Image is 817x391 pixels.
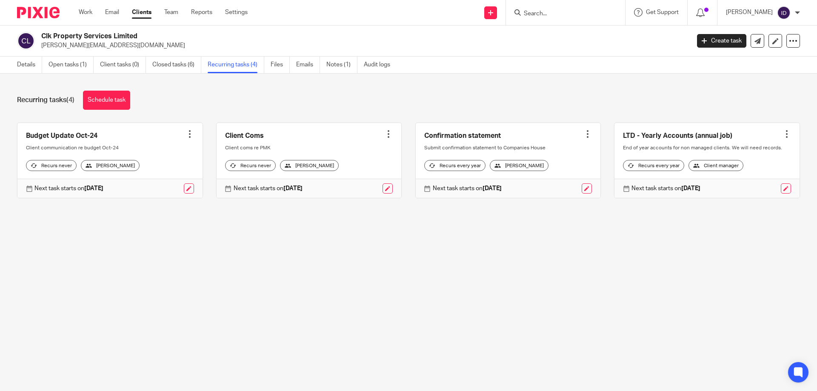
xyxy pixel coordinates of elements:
a: Create task [697,34,746,48]
div: [PERSON_NAME] [81,160,140,171]
a: Settings [225,8,248,17]
img: svg%3E [17,32,35,50]
a: Client tasks (0) [100,57,146,73]
p: Next task starts on [631,184,700,193]
div: [PERSON_NAME] [280,160,339,171]
p: Next task starts on [234,184,303,193]
a: Recurring tasks (4) [208,57,264,73]
a: Audit logs [364,57,397,73]
p: [PERSON_NAME][EMAIL_ADDRESS][DOMAIN_NAME] [41,41,684,50]
div: Client manager [688,160,743,171]
a: Files [271,57,290,73]
a: Work [79,8,92,17]
strong: [DATE] [483,186,502,191]
a: Email [105,8,119,17]
a: Clients [132,8,151,17]
span: Get Support [646,9,679,15]
img: svg%3E [777,6,791,20]
a: Notes (1) [326,57,357,73]
a: Details [17,57,42,73]
p: Next task starts on [34,184,103,193]
a: Closed tasks (6) [152,57,201,73]
strong: [DATE] [84,186,103,191]
p: [PERSON_NAME] [726,8,773,17]
img: Pixie [17,7,60,18]
a: Open tasks (1) [49,57,94,73]
div: [PERSON_NAME] [490,160,548,171]
h2: Clk Property Services Limited [41,32,556,41]
div: Recurs every year [623,160,684,171]
h1: Recurring tasks [17,96,74,105]
div: Recurs every year [424,160,486,171]
a: Schedule task [83,91,130,110]
a: Emails [296,57,320,73]
strong: [DATE] [681,186,700,191]
div: Recurs never [26,160,77,171]
a: Team [164,8,178,17]
a: Reports [191,8,212,17]
strong: [DATE] [283,186,303,191]
span: (4) [66,97,74,103]
p: Next task starts on [433,184,502,193]
input: Search [523,10,600,18]
div: Recurs never [225,160,276,171]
